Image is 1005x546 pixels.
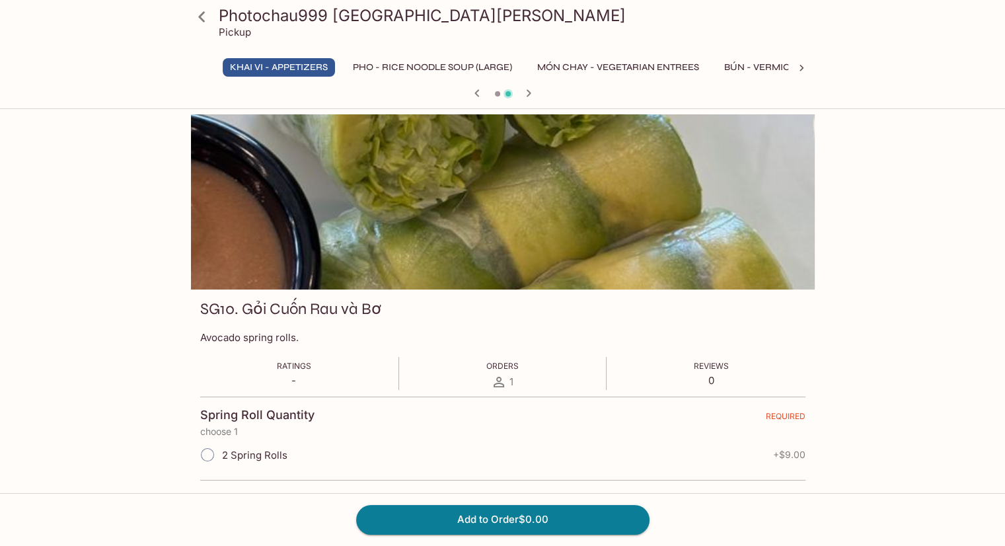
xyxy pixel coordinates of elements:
[200,426,805,437] p: choose 1
[222,449,287,461] span: 2 Spring Rolls
[486,361,519,371] span: Orders
[191,114,815,290] div: SG10. Gỏi Cuốn Rau và Bơ
[694,361,729,371] span: Reviews
[530,58,706,77] button: MÓN CHAY - Vegetarian Entrees
[694,374,729,387] p: 0
[346,58,519,77] button: Pho - Rice Noodle Soup (Large)
[277,361,311,371] span: Ratings
[200,299,381,319] h3: SG10. Gỏi Cuốn Rau và Bơ
[200,491,805,506] h4: Add Special Instructions
[356,505,650,534] button: Add to Order$0.00
[200,331,805,344] p: Avocado spring rolls.
[200,408,315,422] h4: Spring Roll Quantity
[773,449,805,460] span: + $9.00
[219,26,251,38] p: Pickup
[766,411,805,426] span: REQUIRED
[717,58,864,77] button: BÚN - Vermicelli Noodles
[223,58,335,77] button: Khai Vi - Appetizers
[509,375,513,388] span: 1
[219,5,809,26] h3: Photochau999 [GEOGRAPHIC_DATA][PERSON_NAME]
[277,374,311,387] p: -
